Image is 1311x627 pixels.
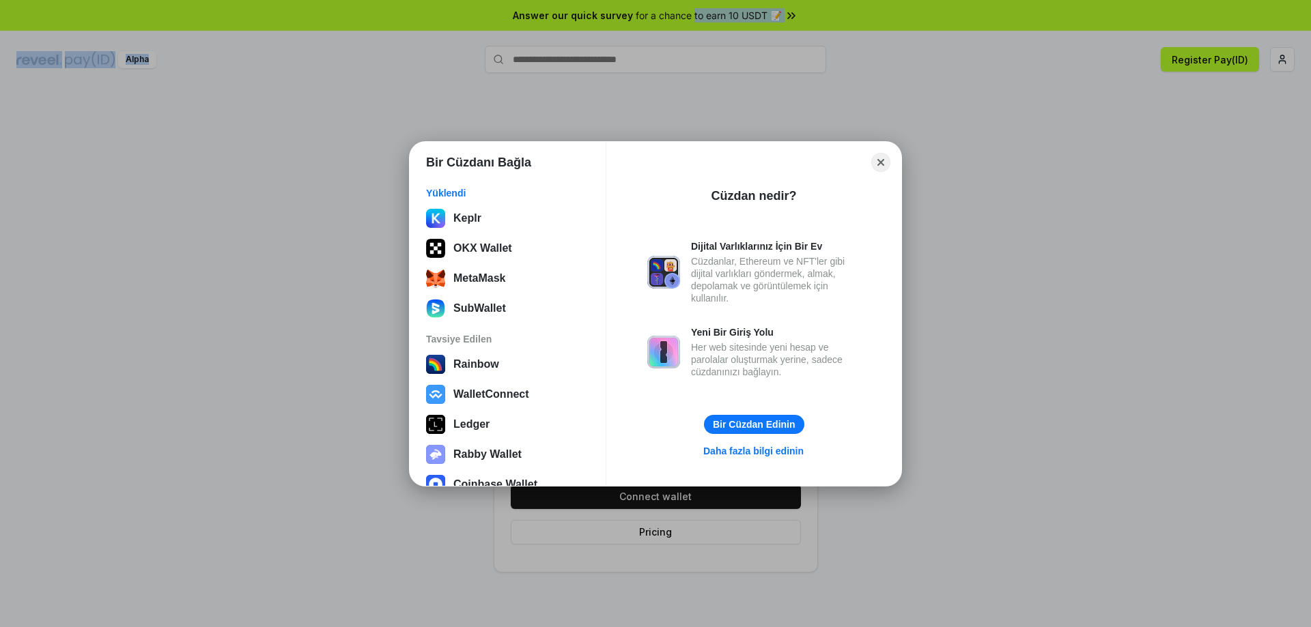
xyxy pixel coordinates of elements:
[422,351,593,378] button: Rainbow
[422,411,593,438] button: Ledger
[426,269,445,288] img: svg+xml;base64,PHN2ZyB3aWR0aD0iMzUiIGhlaWdodD0iMzQiIHZpZXdCb3g9IjAgMCAzNSAzNCIgZmlsbD0ibm9uZSIgeG...
[704,415,804,434] button: Bir Cüzdan Edinin
[691,341,860,378] div: Her web sitesinde yeni hesap ve parolalar oluşturmak yerine, sadece cüzdanınızı bağlayın.
[453,358,499,370] div: Rainbow
[713,418,795,431] div: Bir Cüzdan Edinin
[871,153,890,172] button: Close
[426,415,445,434] img: svg+xml,%3Csvg%20xmlns%3D%22http%3A%2F%2Fwww.w3.org%2F2000%2Fsvg%22%20width%3D%2228%22%20height%3...
[426,209,445,228] img: ByMCUfJCc2WaAAAAAElFTkSuQmCC
[422,235,593,262] button: OKX Wallet
[691,240,860,252] div: Dijital Varlıklarınız İçin Bir Ev
[453,478,537,491] div: Coinbase Wallet
[453,302,506,315] div: SubWallet
[453,418,490,431] div: Ledger
[453,388,529,400] div: WalletConnect
[422,381,593,408] button: WalletConnect
[426,187,589,199] div: Yüklendi
[691,326,860,338] div: Yeni Bir Giriş Yolu
[453,242,512,254] div: OKX Wallet
[426,355,445,374] img: svg+xml,%3Csvg%20width%3D%22120%22%20height%3D%22120%22%20viewBox%3D%220%200%20120%20120%22%20fil...
[453,448,522,461] div: Rabby Wallet
[647,336,680,368] img: svg+xml,%3Csvg%20xmlns%3D%22http%3A%2F%2Fwww.w3.org%2F2000%2Fsvg%22%20fill%3D%22none%22%20viewBox...
[453,212,481,224] div: Keplr
[691,255,860,304] div: Cüzdanlar, Ethereum ve NFT'ler gibi dijital varlıkları göndermek, almak, depolamak ve görüntüleme...
[647,256,680,289] img: svg+xml,%3Csvg%20xmlns%3D%22http%3A%2F%2Fwww.w3.org%2F2000%2Fsvg%22%20fill%3D%22none%22%20viewBox...
[426,385,445,404] img: svg+xml,%3Csvg%20width%3D%2228%22%20height%3D%2228%22%20viewBox%3D%220%200%2028%2028%22%20fill%3D...
[711,188,797,204] div: Cüzdan nedir?
[422,471,593,498] button: Coinbase Wallet
[426,475,445,494] img: svg+xml,%3Csvg%20width%3D%2228%22%20height%3D%2228%22%20viewBox%3D%220%200%2028%2028%22%20fill%3D...
[453,272,505,285] div: MetaMask
[695,442,812,460] a: Daha fazla bilgi edinin
[703,445,804,457] div: Daha fazla bilgi edinin
[422,205,593,232] button: Keplr
[426,154,531,171] h1: Bir Cüzdanı Bağla
[426,299,445,318] img: svg+xml;base64,PHN2ZyB3aWR0aD0iMTYwIiBoZWlnaHQ9IjE2MCIgZmlsbD0ibm9uZSIgeG1sbnM9Imh0dHA6Ly93d3cudz...
[422,295,593,322] button: SubWallet
[426,445,445,464] img: svg+xml,%3Csvg%20xmlns%3D%22http%3A%2F%2Fwww.w3.org%2F2000%2Fsvg%22%20fill%3D%22none%22%20viewBox...
[426,333,589,345] div: Tavsiye Edilen
[422,441,593,468] button: Rabby Wallet
[426,239,445,258] img: 5VZ71FV6L7PA3gg3tXrdQ+DgLhC+75Wq3no69P3MC0NFQpx2lL04Ql9gHK1bRDjsSBIvScBnDTk1WrlGIZBorIDEYJj+rhdgn...
[422,265,593,292] button: MetaMask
